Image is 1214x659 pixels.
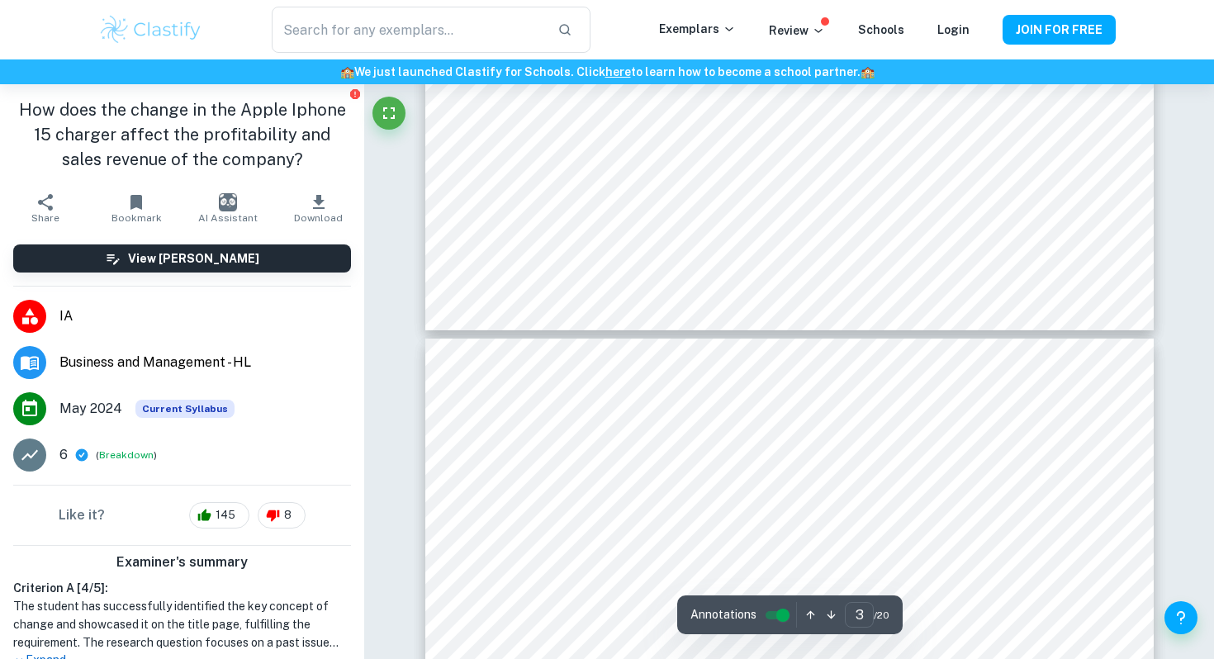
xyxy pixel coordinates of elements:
button: Breakdown [99,448,154,462]
h6: Examiner's summary [7,552,358,572]
p: Exemplars [659,20,736,38]
span: Business and Management - HL [59,353,351,372]
span: ( ) [96,448,157,463]
img: AI Assistant [219,193,237,211]
h6: View [PERSON_NAME] [128,249,259,268]
p: Review [769,21,825,40]
span: 🏫 [861,65,875,78]
h6: Criterion A [ 4 / 5 ]: [13,579,351,597]
span: Download [294,212,343,224]
span: Annotations [690,606,756,623]
span: IA [59,306,351,326]
span: 🏫 [340,65,354,78]
span: 8 [275,507,301,524]
button: Report issue [349,88,361,100]
div: 8 [258,502,306,529]
button: Help and Feedback [1164,601,1197,634]
button: Bookmark [91,185,182,231]
span: Bookmark [111,212,162,224]
div: This exemplar is based on the current syllabus. Feel free to refer to it for inspiration/ideas wh... [135,400,235,418]
span: May 2024 [59,399,122,419]
h6: We just launched Clastify for Schools. Click to learn how to become a school partner. [3,63,1211,81]
a: Schools [858,23,904,36]
h6: Like it? [59,505,105,525]
button: JOIN FOR FREE [1003,15,1116,45]
button: Fullscreen [372,97,405,130]
button: View [PERSON_NAME] [13,244,351,273]
h1: The student has successfully identified the key concept of change and showcased it on the title p... [13,597,351,652]
h1: How does the change in the Apple Iphone 15 charger affect the profitability and sales revenue of ... [13,97,351,172]
input: Search for any exemplars... [272,7,544,53]
span: 145 [206,507,244,524]
a: here [605,65,631,78]
div: 145 [189,502,249,529]
p: 6 [59,445,68,465]
button: Download [273,185,364,231]
span: / 20 [874,608,889,623]
span: Current Syllabus [135,400,235,418]
img: Clastify logo [98,13,203,46]
a: Login [937,23,970,36]
button: AI Assistant [183,185,273,231]
span: Share [31,212,59,224]
span: AI Assistant [198,212,258,224]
